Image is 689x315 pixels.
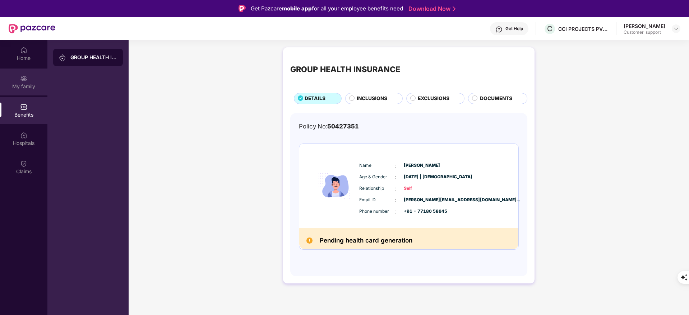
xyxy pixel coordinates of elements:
[305,95,325,103] span: DETAILS
[404,197,440,203] span: [PERSON_NAME][EMAIL_ADDRESS][DOMAIN_NAME]...
[505,26,523,32] div: Get Help
[359,162,395,169] span: Name
[357,95,387,103] span: INCLUSIONS
[404,174,440,180] span: [DATE] | [DEMOGRAPHIC_DATA]
[314,151,357,221] img: icon
[9,24,55,33] img: New Pazcare Logo
[495,26,503,33] img: svg+xml;base64,PHN2ZyBpZD0iSGVscC0zMngzMiIgeG1sbnM9Imh0dHA6Ly93d3cudzMub3JnLzIwMDAvc3ZnIiB3aWR0aD...
[404,185,440,192] span: Self
[59,54,66,61] img: svg+xml;base64,PHN2ZyB3aWR0aD0iMjAiIGhlaWdodD0iMjAiIHZpZXdCb3g9IjAgMCAyMCAyMCIgZmlsbD0ibm9uZSIgeG...
[624,23,665,29] div: [PERSON_NAME]
[282,5,312,12] strong: mobile app
[290,63,400,75] div: GROUP HEALTH INSURANCE
[395,162,397,170] span: :
[395,173,397,181] span: :
[239,5,246,12] img: Logo
[572,76,577,81] img: Clipboard Icon
[453,5,456,13] img: Stroke
[20,75,27,82] img: svg+xml;base64,PHN2ZyB3aWR0aD0iMjAiIGhlaWdodD0iMjAiIHZpZXdCb3g9IjAgMCAyMCAyMCIgZmlsbD0ibm9uZSIgeG...
[395,196,397,204] span: :
[480,95,512,103] span: DOCUMENTS
[359,185,395,192] span: Relationship
[359,174,395,180] span: Age & Gender
[359,208,395,215] span: Phone number
[624,29,665,35] div: Customer_support
[20,47,27,54] img: svg+xml;base64,PHN2ZyBpZD0iSG9tZSIgeG1sbnM9Imh0dHA6Ly93d3cudzMub3JnLzIwMDAvc3ZnIiB3aWR0aD0iMjAiIG...
[418,95,449,103] span: EXCLUSIONS
[395,185,397,193] span: :
[320,235,412,246] h2: Pending health card generation
[547,24,552,33] span: C
[673,26,679,32] img: svg+xml;base64,PHN2ZyBpZD0iRHJvcGRvd24tMzJ4MzIiIHhtbG5zPSJodHRwOi8vd3d3LnczLm9yZy8yMDAwL3N2ZyIgd2...
[306,238,313,244] img: Pending
[20,103,27,111] img: svg+xml;base64,PHN2ZyBpZD0iQmVuZWZpdHMiIHhtbG5zPSJodHRwOi8vd3d3LnczLm9yZy8yMDAwL3N2ZyIgd2lkdGg9Ij...
[404,162,440,169] span: [PERSON_NAME]
[70,54,117,61] div: GROUP HEALTH INSURANCE
[404,208,440,215] span: +91 - 77180 58645
[359,197,395,203] span: Email ID
[558,25,609,32] div: CCI PROJECTS PVT LTD
[408,5,453,13] a: Download Now
[251,4,403,13] div: Get Pazcare for all your employee benefits need
[20,160,27,167] img: svg+xml;base64,PHN2ZyBpZD0iQ2xhaW0iIHhtbG5zPSJodHRwOi8vd3d3LnczLm9yZy8yMDAwL3N2ZyIgd2lkdGg9IjIwIi...
[20,132,27,139] img: svg+xml;base64,PHN2ZyBpZD0iSG9zcGl0YWxzIiB4bWxucz0iaHR0cDovL3d3dy53My5vcmcvMjAwMC9zdmciIHdpZHRoPS...
[299,122,359,131] div: Policy No:
[395,208,397,216] span: :
[327,123,359,130] span: 50427351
